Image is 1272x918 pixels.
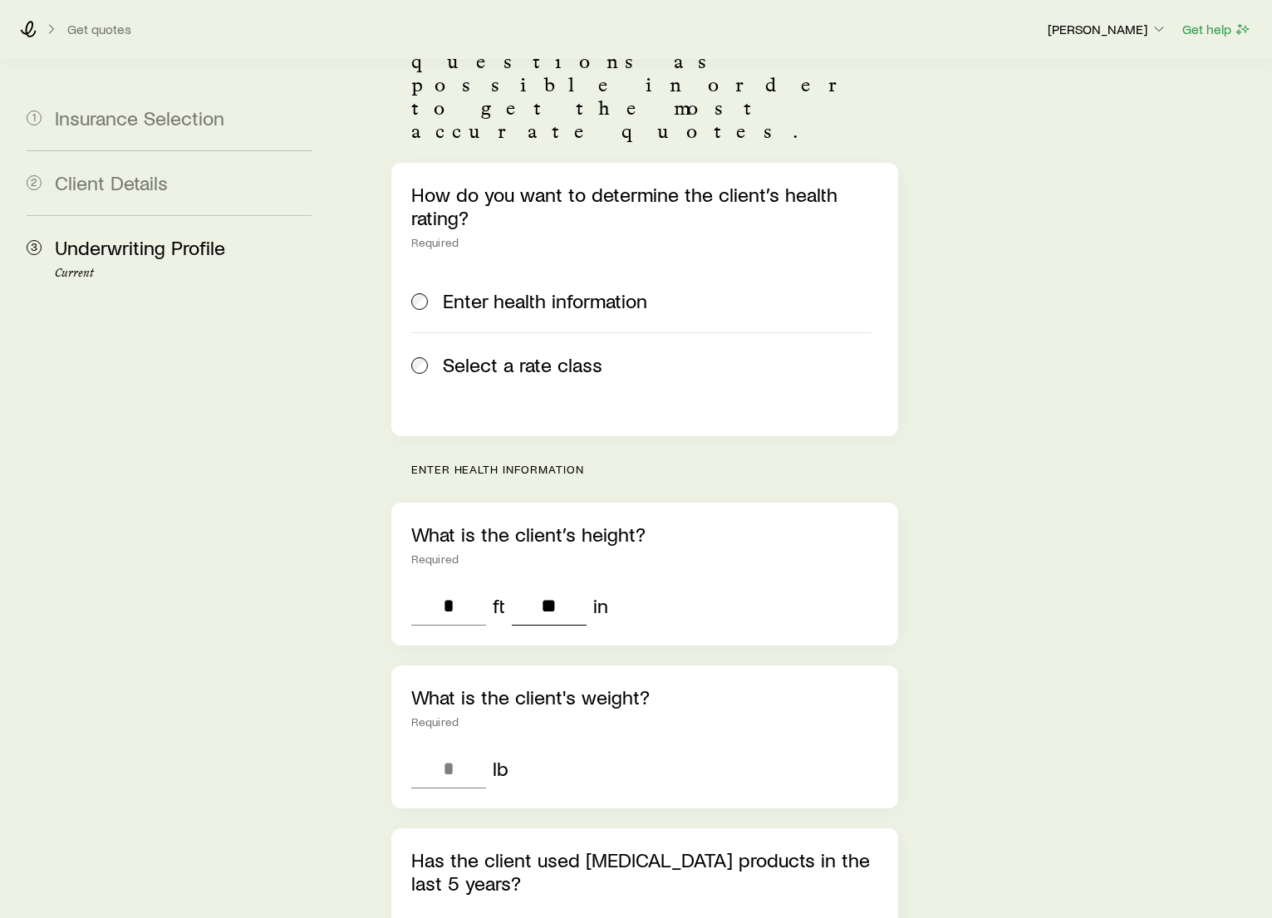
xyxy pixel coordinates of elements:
p: What is the client’s height? [411,523,878,546]
span: Insurance Selection [55,106,224,130]
div: Required [411,552,878,566]
span: 2 [27,175,42,190]
div: ft [493,594,505,617]
input: Select a rate class [411,357,428,374]
p: Current [55,267,312,280]
span: 1 [27,110,42,125]
span: Underwriting Profile [55,235,225,259]
button: Get help [1181,20,1252,39]
span: 3 [27,240,42,255]
button: Get quotes [66,22,132,37]
span: Enter health information [443,289,647,312]
p: Enter health information [411,463,898,476]
p: How do you want to determine the client’s health rating? [411,183,878,229]
p: [PERSON_NAME] [1048,21,1167,37]
p: What is the client's weight? [411,685,878,709]
button: [PERSON_NAME] [1047,20,1168,40]
div: in [593,594,608,617]
p: Has the client used [MEDICAL_DATA] products in the last 5 years? [411,848,878,895]
span: Client Details [55,170,168,194]
div: lb [493,757,508,780]
input: Enter health information [411,293,428,310]
div: Required [411,236,878,249]
span: Select a rate class [443,353,602,376]
p: Answer as many questions as possible in order to get the most accurate quotes. [411,27,878,143]
div: Required [411,715,878,729]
